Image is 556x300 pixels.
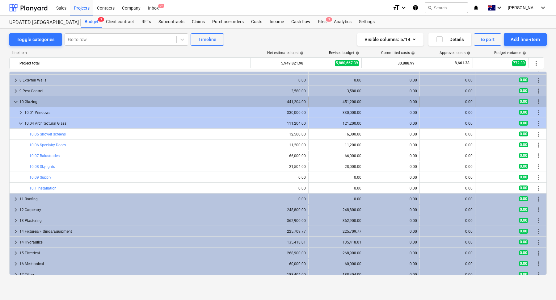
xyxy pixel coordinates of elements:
div: 248,800.00 [311,208,361,212]
span: search [428,5,432,10]
div: 21,504.00 [255,165,306,169]
a: Settings [355,16,378,28]
div: 11,200.00 [311,143,361,147]
span: 0.00 [519,272,528,277]
span: 0.00 [519,99,528,104]
a: Purchase orders [208,16,247,28]
div: 0.00 [367,273,417,277]
a: Budget3 [81,16,102,28]
span: More actions [535,239,542,246]
div: 3,580.00 [311,89,361,93]
a: 10.05 Shower screens [29,132,66,136]
a: 10.06 Specialty Doors [29,143,66,147]
a: Files3 [314,16,330,28]
div: Timeline [198,35,216,44]
div: 0.00 [422,262,473,266]
div: 0.00 [422,100,473,104]
span: More actions [535,260,542,268]
div: 28,000.00 [311,165,361,169]
span: keyboard_arrow_right [12,217,19,224]
div: 5,949,821.98 [253,58,303,68]
button: Toggle categories [9,33,62,46]
div: 225,709.77 [311,229,361,234]
div: Cash flow [288,16,314,28]
span: 0.00 [519,261,528,266]
div: 330,000.00 [311,110,361,115]
a: RFTs [138,16,155,28]
span: 3 [98,17,104,22]
div: Add line-item [511,35,540,44]
span: keyboard_arrow_right [12,228,19,235]
div: 0.00 [255,78,306,82]
div: 188,404.00 [311,273,361,277]
span: 8,661.38 [454,60,470,66]
button: Visible columns:5/14 [357,33,423,46]
div: 15 Electrical [19,248,250,258]
div: 60,000.00 [311,262,361,266]
span: More actions [535,217,542,224]
div: 268,900.00 [311,251,361,255]
div: Toggle categories [17,35,55,44]
span: 0.00 [519,110,528,115]
span: More actions [535,141,542,149]
div: 8 External Walls [19,75,250,85]
div: Revised budget [329,51,359,55]
span: help [410,51,415,55]
span: 0.00 [519,250,528,255]
span: 0.00 [519,240,528,244]
div: 0.00 [422,240,473,244]
div: 16 Mechanical [19,259,250,269]
div: 0.00 [367,89,417,93]
span: help [299,51,304,55]
div: 362,900.00 [311,219,361,223]
span: 0.00 [519,77,528,82]
span: 0.00 [519,164,528,169]
span: keyboard_arrow_right [12,195,19,203]
span: More actions [535,249,542,257]
div: 66,000.00 [311,154,361,158]
span: keyboard_arrow_right [12,206,19,214]
span: 0.00 [519,153,528,158]
div: 0.00 [367,175,417,180]
div: 0.00 [311,78,361,82]
span: More actions [535,120,542,127]
div: Subcontracts [155,16,188,28]
div: 0.00 [422,89,473,93]
div: 0.00 [367,165,417,169]
span: keyboard_arrow_right [12,260,19,268]
div: Net estimated cost [267,51,304,55]
button: Timeline [191,33,224,46]
span: help [354,51,359,55]
div: 0.00 [422,132,473,136]
div: Details [436,35,464,44]
div: 0.00 [422,175,473,180]
i: keyboard_arrow_down [539,4,547,11]
span: keyboard_arrow_right [12,271,19,278]
div: 268,900.00 [255,251,306,255]
div: 0.00 [367,132,417,136]
div: 0.00 [311,175,361,180]
div: 0.00 [422,143,473,147]
div: 0.00 [255,186,306,190]
div: Analytics [330,16,355,28]
div: 0.00 [367,262,417,266]
div: 330,000.00 [255,110,306,115]
div: 135,418.01 [255,240,306,244]
div: 3,580.00 [255,89,306,93]
div: 0.00 [422,219,473,223]
div: Files [314,16,330,28]
div: 0.00 [367,143,417,147]
div: 451,200.00 [311,100,361,104]
div: 121,200.00 [311,121,361,126]
div: 0.00 [422,229,473,234]
span: 5,880,667.39 [335,60,359,66]
span: More actions [535,131,542,138]
div: 0.00 [422,208,473,212]
a: Claims [188,16,208,28]
div: 0.00 [311,186,361,190]
span: help [465,51,470,55]
div: 10.04 Architectural Glass [24,119,250,128]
